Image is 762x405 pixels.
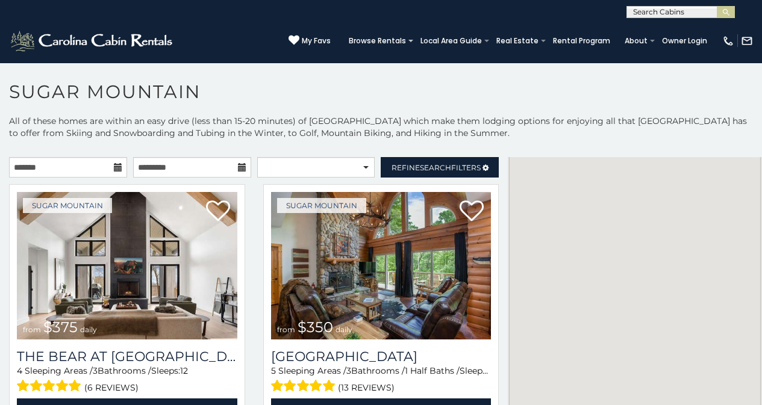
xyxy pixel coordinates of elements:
[17,192,237,339] img: The Bear At Sugar Mountain
[180,365,188,376] span: 12
[289,35,331,47] a: My Favs
[343,32,412,49] a: Browse Rentals
[277,325,295,334] span: from
[490,32,545,49] a: Real Estate
[414,32,488,49] a: Local Area Guide
[84,380,139,395] span: (6 reviews)
[9,29,176,53] img: White-1-2.png
[392,163,481,172] span: Refine Filters
[277,198,366,213] a: Sugar Mountain
[381,157,499,178] a: RefineSearchFilters
[338,380,395,395] span: (13 reviews)
[405,365,460,376] span: 1 Half Baths /
[346,365,351,376] span: 3
[17,192,237,339] a: The Bear At Sugar Mountain from $375 daily
[23,198,112,213] a: Sugar Mountain
[722,35,734,47] img: phone-regular-white.png
[271,192,492,339] img: Grouse Moor Lodge
[17,348,237,365] h3: The Bear At Sugar Mountain
[302,36,331,46] span: My Favs
[420,163,451,172] span: Search
[656,32,713,49] a: Owner Login
[17,365,22,376] span: 4
[336,325,352,334] span: daily
[271,192,492,339] a: Grouse Moor Lodge from $350 daily
[271,365,276,376] span: 5
[17,348,237,365] a: The Bear At [GEOGRAPHIC_DATA]
[741,35,753,47] img: mail-regular-white.png
[206,199,230,224] a: Add to favorites
[93,365,98,376] span: 3
[547,32,616,49] a: Rental Program
[271,365,492,395] div: Sleeping Areas / Bathrooms / Sleeps:
[271,348,492,365] a: [GEOGRAPHIC_DATA]
[43,318,78,336] span: $375
[80,325,97,334] span: daily
[298,318,333,336] span: $350
[271,348,492,365] h3: Grouse Moor Lodge
[23,325,41,334] span: from
[460,199,484,224] a: Add to favorites
[619,32,654,49] a: About
[489,365,496,376] span: 12
[17,365,237,395] div: Sleeping Areas / Bathrooms / Sleeps:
